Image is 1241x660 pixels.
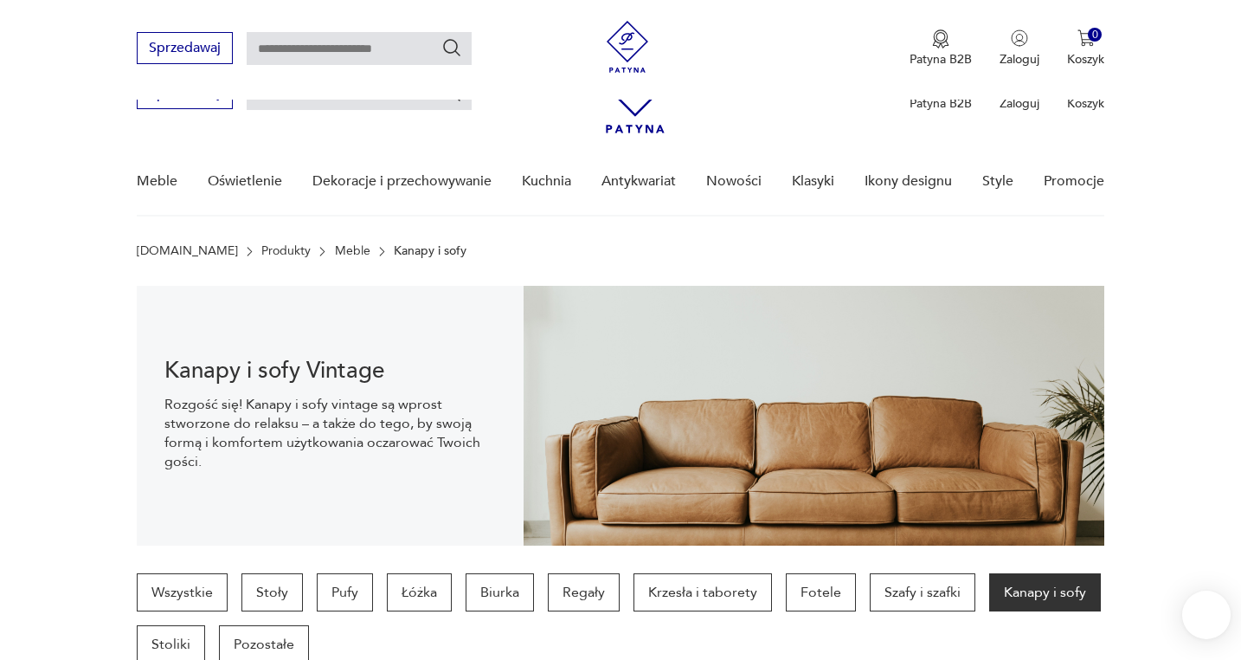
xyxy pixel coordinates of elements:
p: Koszyk [1067,95,1104,112]
img: Ikona koszyka [1077,29,1095,47]
p: Zaloguj [1000,51,1039,68]
img: Ikonka użytkownika [1011,29,1028,47]
p: Patyna B2B [910,51,972,68]
a: Antykwariat [601,148,676,215]
a: Kanapy i sofy [989,573,1101,611]
img: 4dcd11543b3b691785adeaf032051535.jpg [524,286,1104,546]
p: Patyna B2B [910,95,972,112]
a: Oświetlenie [208,148,282,215]
a: Stoły [241,573,303,611]
p: Koszyk [1067,51,1104,68]
p: Zaloguj [1000,95,1039,112]
button: Sprzedawaj [137,32,233,64]
div: 0 [1088,28,1103,42]
a: Sprzedawaj [137,88,233,100]
button: Zaloguj [1000,29,1039,68]
a: Ikony designu [865,148,952,215]
img: Patyna - sklep z meblami i dekoracjami vintage [601,21,653,73]
p: Rozgość się! Kanapy i sofy vintage są wprost stworzone do relaksu – a także do tego, by swoją for... [164,395,496,471]
img: Ikona medalu [932,29,949,49]
a: Łóżka [387,573,452,611]
a: Style [982,148,1013,215]
button: Patyna B2B [910,29,972,68]
a: Szafy i szafki [870,573,975,611]
a: Regały [548,573,620,611]
iframe: Smartsupp widget button [1182,591,1231,639]
a: Sprzedawaj [137,43,233,55]
a: [DOMAIN_NAME] [137,244,238,258]
a: Biurka [466,573,534,611]
a: Kuchnia [522,148,571,215]
a: Ikona medaluPatyna B2B [910,29,972,68]
a: Meble [335,244,370,258]
a: Promocje [1044,148,1104,215]
a: Fotele [786,573,856,611]
a: Krzesła i taborety [633,573,772,611]
a: Pufy [317,573,373,611]
a: Dekoracje i przechowywanie [312,148,492,215]
button: Szukaj [441,37,462,58]
a: Produkty [261,244,311,258]
h1: Kanapy i sofy Vintage [164,360,496,381]
a: Meble [137,148,177,215]
a: Nowości [706,148,762,215]
p: Kanapy i sofy [394,244,466,258]
button: 0Koszyk [1067,29,1104,68]
a: Klasyki [792,148,834,215]
a: Wszystkie [137,573,228,611]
